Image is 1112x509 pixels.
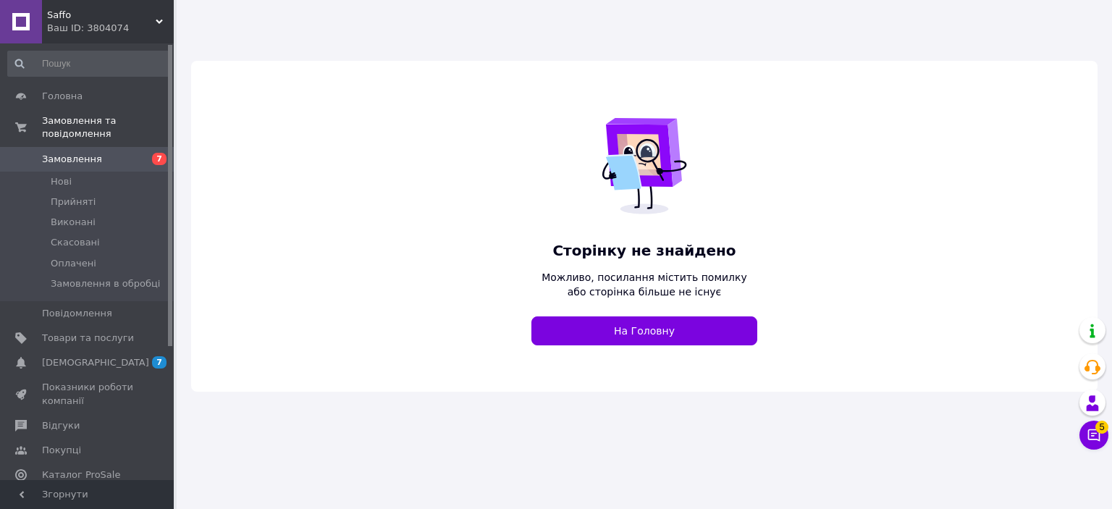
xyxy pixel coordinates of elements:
[42,356,149,369] span: [DEMOGRAPHIC_DATA]
[42,444,81,457] span: Покупці
[531,240,757,261] span: Сторінку не знайдено
[42,153,102,166] span: Замовлення
[51,277,160,290] span: Замовлення в обробці
[1095,416,1108,429] span: 5
[152,356,167,369] span: 7
[152,153,167,165] span: 7
[1079,421,1108,450] button: Чат з покупцем5
[531,270,757,299] span: Можливо, посилання містить помилку або сторінка більше не існує
[51,236,100,249] span: Скасовані
[42,381,134,407] span: Показники роботи компанії
[42,332,134,345] span: Товари та послуги
[51,216,96,229] span: Виконані
[47,9,156,22] span: Saffo
[531,316,757,345] a: На Головну
[42,468,120,481] span: Каталог ProSale
[42,90,83,103] span: Головна
[51,257,96,270] span: Оплачені
[47,22,174,35] div: Ваш ID: 3804074
[42,419,80,432] span: Відгуки
[7,51,171,77] input: Пошук
[51,175,72,188] span: Нові
[42,307,112,320] span: Повідомлення
[42,114,174,140] span: Замовлення та повідомлення
[51,195,96,209] span: Прийняті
